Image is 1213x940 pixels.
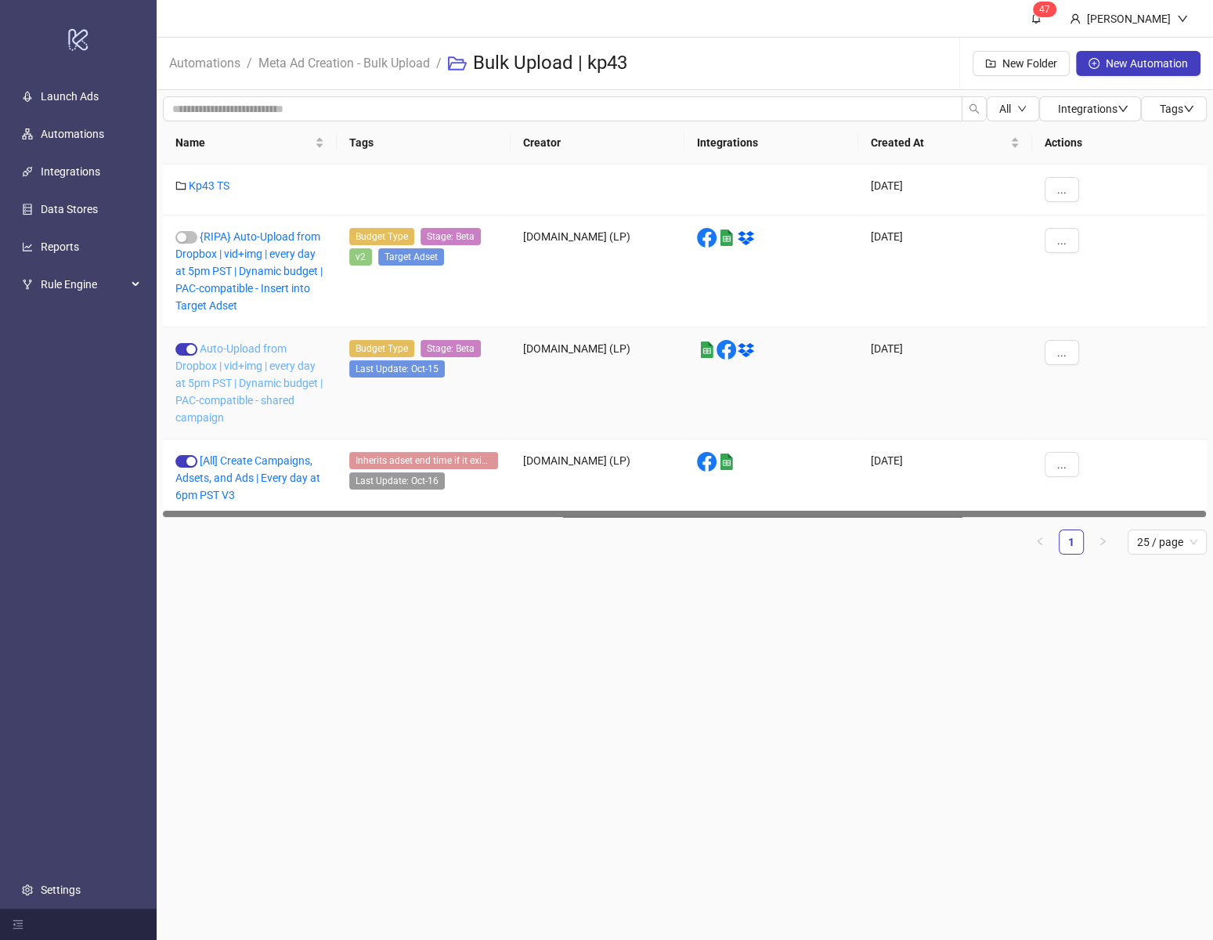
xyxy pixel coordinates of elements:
span: Last Update: Oct-16 [349,472,445,490]
a: Kp43 TS [189,179,229,192]
span: v2 [349,248,372,266]
div: [DOMAIN_NAME] (LP) [511,439,684,517]
span: ... [1057,183,1067,196]
a: Integrations [41,165,100,178]
button: Alldown [987,96,1039,121]
div: [DATE] [858,327,1032,439]
span: folder-add [985,58,996,69]
th: Name [163,121,337,164]
button: Tagsdown [1141,96,1207,121]
div: [DATE] [858,164,1032,215]
span: Integrations [1058,103,1128,115]
span: Inherits adset end time if it exists [349,452,498,469]
li: / [247,38,252,89]
button: right [1090,530,1115,555]
span: fork [22,279,33,290]
th: Actions [1032,121,1207,164]
a: Automations [166,53,244,70]
button: ... [1045,177,1079,202]
button: Integrationsdown [1039,96,1141,121]
sup: 47 [1033,2,1056,17]
span: 4 [1039,4,1045,15]
span: Rule Engine [41,269,127,300]
span: ... [1057,346,1067,359]
li: Previous Page [1027,530,1052,555]
span: down [1017,104,1027,114]
span: Created At [871,134,1007,151]
a: Reports [41,240,79,253]
a: [All] Create Campaigns, Adsets, and Ads | Every day at 6pm PST V3 [175,454,320,501]
button: ... [1045,340,1079,365]
div: [DOMAIN_NAME] (LP) [511,327,684,439]
span: user [1070,13,1081,24]
span: New Automation [1106,57,1188,70]
li: / [436,38,442,89]
span: folder [175,180,186,191]
span: New Folder [1002,57,1057,70]
button: New Automation [1076,51,1200,76]
button: ... [1045,228,1079,253]
span: folder-open [448,54,467,73]
th: Creator [511,121,684,164]
span: ... [1057,234,1067,247]
li: Next Page [1090,530,1115,555]
span: Stage: Beta [421,340,481,357]
button: New Folder [973,51,1070,76]
a: Settings [41,884,81,896]
span: 25 / page [1137,530,1197,554]
span: Budget Type [349,340,414,357]
span: left [1035,537,1045,546]
span: Budget Type [349,228,414,245]
span: down [1177,13,1188,24]
span: Name [175,134,312,151]
span: right [1098,537,1107,546]
div: [PERSON_NAME] [1081,10,1177,27]
span: Target Adset [378,248,444,266]
button: ... [1045,452,1079,477]
span: All [999,103,1011,115]
a: Meta Ad Creation - Bulk Upload [255,53,433,70]
th: Integrations [684,121,858,164]
a: Auto-Upload from Dropbox | vid+img | every day at 5pm PST | Dynamic budget | PAC-compatible - sha... [175,342,323,424]
span: Tags [1160,103,1194,115]
span: Stage: Beta [421,228,481,245]
a: Automations [41,128,104,140]
button: left [1027,530,1052,555]
li: 1 [1059,530,1084,555]
span: menu-fold [13,919,23,930]
span: Last Update: Oct-15 [349,360,445,378]
a: 1 [1060,530,1083,554]
div: Page Size [1128,530,1207,555]
span: bell [1031,13,1042,23]
div: [DATE] [858,439,1032,517]
span: ... [1057,458,1067,471]
div: [DOMAIN_NAME] (LP) [511,215,684,327]
th: Created At [858,121,1032,164]
a: Data Stores [41,203,98,215]
span: search [969,103,980,114]
div: [DATE] [858,215,1032,327]
th: Tags [337,121,511,164]
span: down [1117,103,1128,114]
a: {RIPA} Auto-Upload from Dropbox | vid+img | every day at 5pm PST | Dynamic budget | PAC-compatibl... [175,230,323,312]
span: 7 [1045,4,1050,15]
span: plus-circle [1088,58,1099,69]
a: Launch Ads [41,90,99,103]
span: down [1183,103,1194,114]
h3: Bulk Upload | kp43 [473,51,627,76]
